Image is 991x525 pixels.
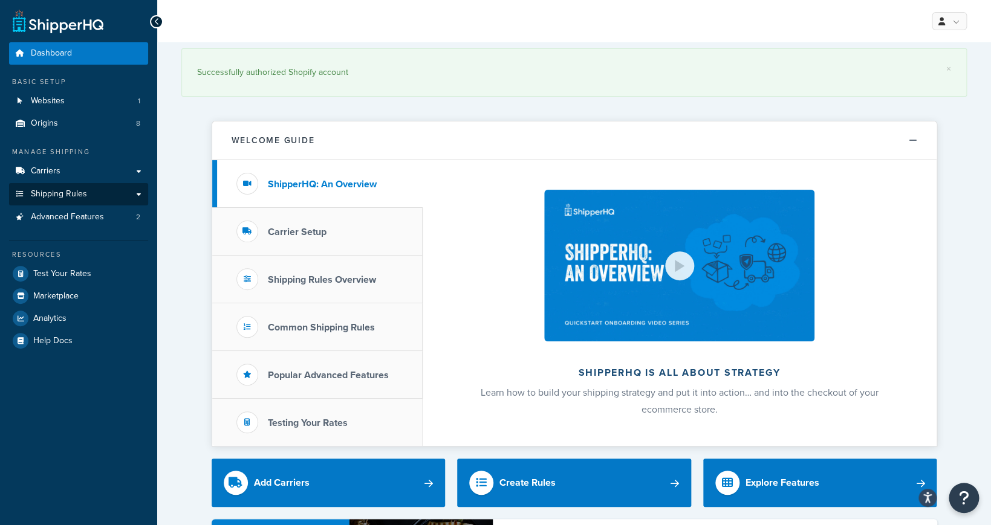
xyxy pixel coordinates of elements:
span: Origins [31,118,58,129]
div: Create Rules [499,474,556,491]
div: Resources [9,250,148,260]
img: ShipperHQ is all about strategy [544,190,814,341]
a: Analytics [9,308,148,329]
li: Origins [9,112,148,135]
a: × [946,64,951,74]
div: Basic Setup [9,77,148,87]
h3: ShipperHQ: An Overview [268,179,377,190]
div: Manage Shipping [9,147,148,157]
span: Test Your Rates [33,269,91,279]
span: Advanced Features [31,212,104,222]
h3: Shipping Rules Overview [268,274,376,285]
div: Explore Features [746,474,819,491]
div: Add Carriers [254,474,310,491]
button: Open Resource Center [949,483,979,513]
span: 2 [136,212,140,222]
a: Test Your Rates [9,263,148,285]
span: Websites [31,96,65,106]
span: Marketplace [33,291,79,301]
span: Learn how to build your shipping strategy and put it into action… and into the checkout of your e... [481,385,879,416]
h2: Welcome Guide [232,136,315,145]
h2: ShipperHQ is all about strategy [455,367,905,378]
li: Websites [9,90,148,112]
a: Add Carriers [212,459,446,507]
a: Create Rules [457,459,691,507]
span: 8 [136,118,140,129]
a: Explore Features [703,459,937,507]
h3: Popular Advanced Features [268,370,389,381]
span: Shipping Rules [31,189,87,199]
div: Successfully authorized Shopify account [197,64,951,81]
a: Origins8 [9,112,148,135]
a: Help Docs [9,330,148,352]
a: Dashboard [9,42,148,65]
span: Dashboard [31,48,72,59]
span: Help Docs [33,336,73,346]
h3: Common Shipping Rules [268,322,375,333]
span: 1 [138,96,140,106]
a: Websites1 [9,90,148,112]
li: Advanced Features [9,206,148,228]
a: Carriers [9,160,148,182]
h3: Carrier Setup [268,227,327,237]
h3: Testing Your Rates [268,417,348,428]
span: Analytics [33,314,67,324]
a: Shipping Rules [9,183,148,205]
a: Marketplace [9,285,148,307]
span: Carriers [31,166,60,176]
a: Advanced Features2 [9,206,148,228]
button: Welcome Guide [212,121,937,160]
